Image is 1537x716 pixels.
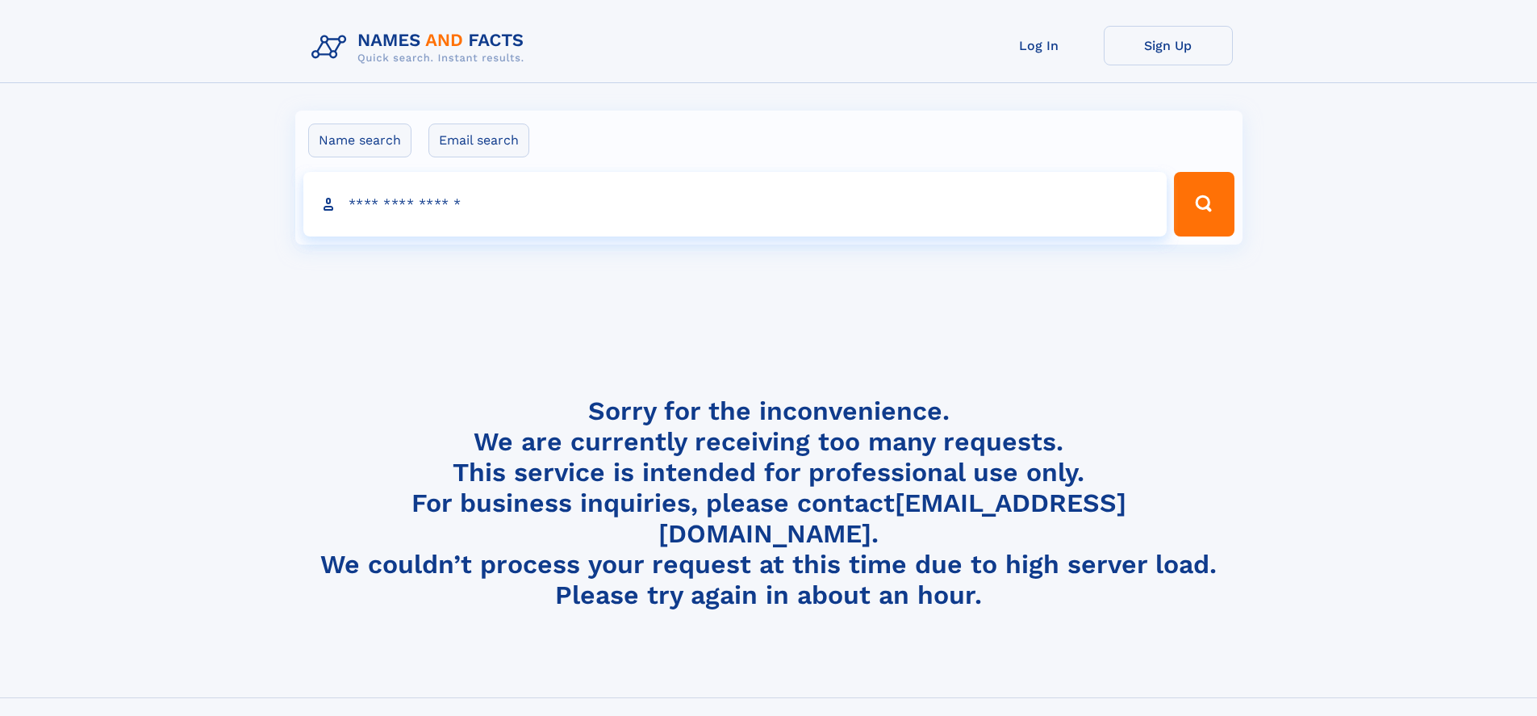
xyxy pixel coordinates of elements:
[1104,26,1233,65] a: Sign Up
[975,26,1104,65] a: Log In
[1174,172,1234,237] button: Search Button
[303,172,1167,237] input: search input
[428,124,529,157] label: Email search
[308,124,411,157] label: Name search
[305,26,537,69] img: Logo Names and Facts
[305,396,1233,611] h4: Sorry for the inconvenience. We are currently receiving too many requests. This service is intend...
[658,488,1126,549] a: [EMAIL_ADDRESS][DOMAIN_NAME]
